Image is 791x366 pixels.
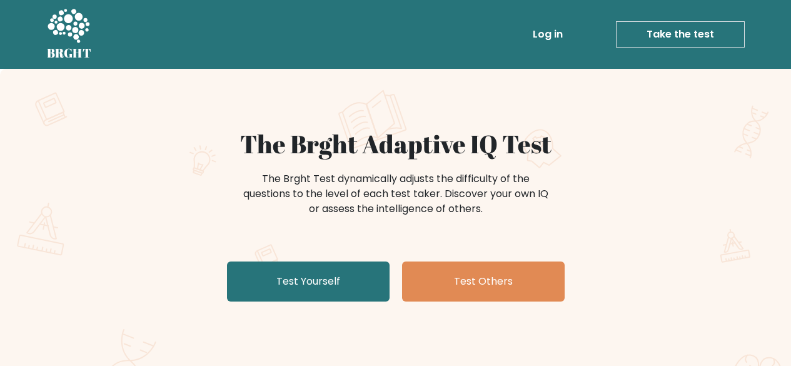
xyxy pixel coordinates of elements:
a: Test Yourself [227,262,390,302]
h5: BRGHT [47,46,92,61]
a: BRGHT [47,5,92,64]
h1: The Brght Adaptive IQ Test [91,129,701,159]
div: The Brght Test dynamically adjusts the difficulty of the questions to the level of each test take... [239,171,552,216]
a: Test Others [402,262,565,302]
a: Log in [528,22,568,47]
a: Take the test [616,21,745,48]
